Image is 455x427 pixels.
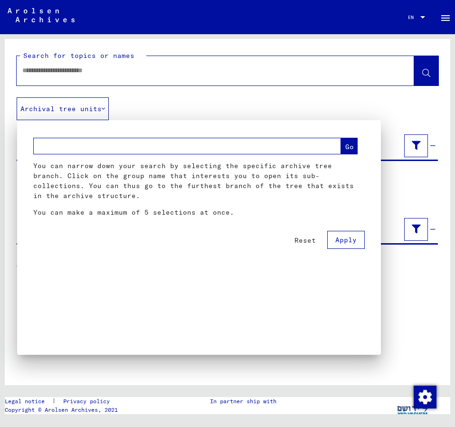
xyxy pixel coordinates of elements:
div: Change consent [413,385,436,408]
button: Apply [327,231,365,249]
p: You can make a maximum of 5 selections at once. [33,208,365,218]
img: Change consent [414,386,436,408]
span: Apply [335,236,357,244]
span: Reset [294,236,316,245]
button: Go [341,138,358,154]
button: Reset [287,232,323,249]
p: You can narrow down your search by selecting the specific archive tree branch. Click on the group... [33,161,365,201]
